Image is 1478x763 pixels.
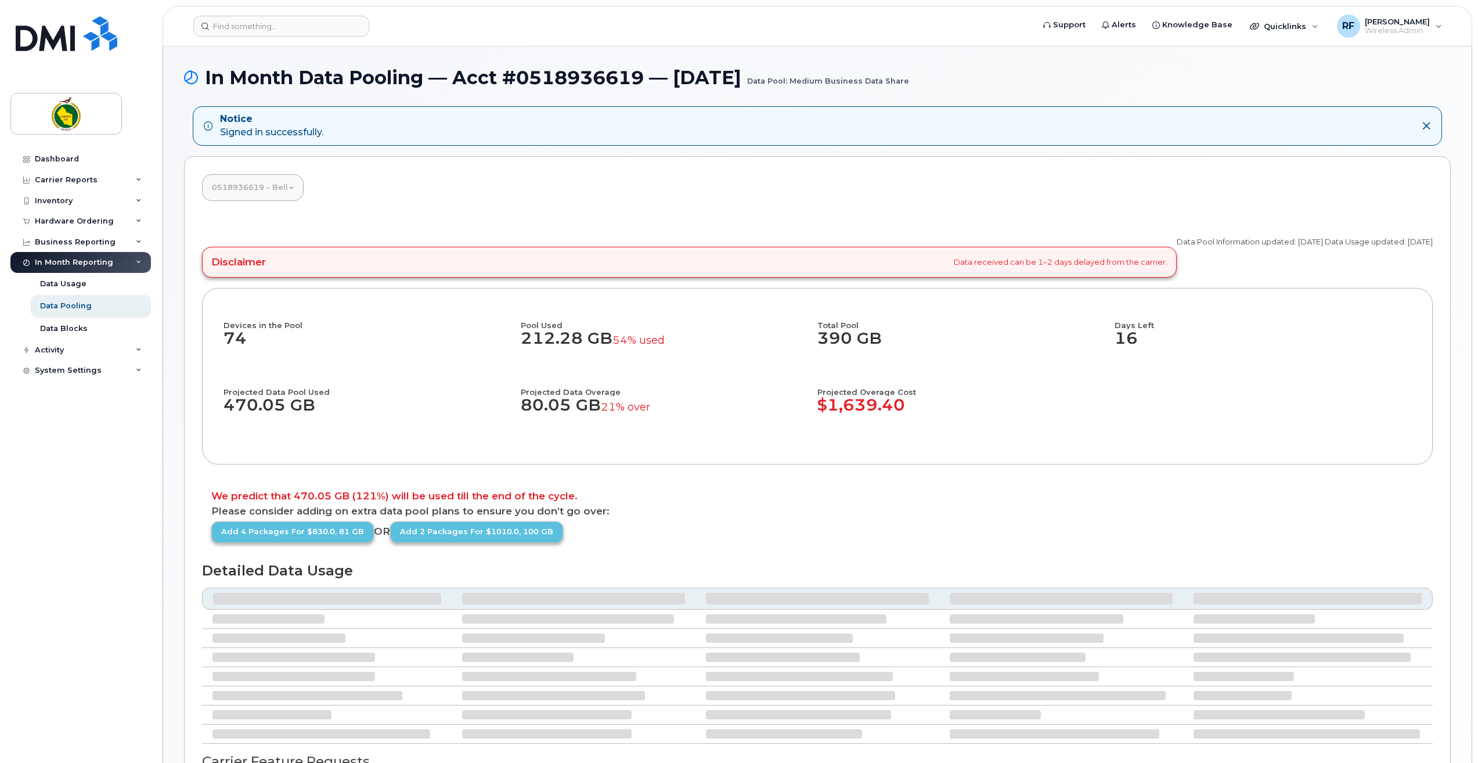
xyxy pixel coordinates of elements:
[521,329,808,359] dd: 212.28 GB
[203,175,303,200] a: 0518936619 - Bell
[817,376,1115,396] h4: Projected Overage Cost
[211,256,266,268] h4: Disclaimer
[211,521,817,543] div: OR
[211,521,374,543] a: Add 4 packages for $830.0, 81 GB
[817,396,1115,426] dd: $1,639.40
[521,396,808,426] dd: 80.05 GB
[220,113,323,126] strong: Notice
[223,376,510,396] h4: Projected Data Pool Used
[601,400,650,413] small: 21% over
[223,329,521,359] dd: 74
[184,67,1451,88] h1: In Month Data Pooling — Acct #0518936619 — [DATE]
[521,376,808,396] h4: Projected Data Overage
[211,491,1423,501] p: We predict that 470.05 GB (121%) will be used till the end of the cycle.
[223,309,521,329] h4: Devices in the Pool
[747,67,909,85] small: Data Pool: Medium Business Data Share
[390,521,563,543] a: Add 2 packages for $1010.0, 100 GB
[202,247,1177,277] div: Data received can be 1–2 days delayed from the carrier.
[211,506,1423,516] p: Please consider adding on extra data pool plans to ensure you don’t go over:
[223,396,510,426] dd: 470.05 GB
[220,113,323,139] div: Signed in successfully.
[817,309,1104,329] h4: Total Pool
[1115,329,1412,359] dd: 16
[202,563,1433,578] h1: Detailed Data Usage
[521,309,808,329] h4: Pool Used
[612,333,665,347] small: 54% used
[1115,309,1412,329] h4: Days Left
[817,329,1104,359] dd: 390 GB
[1177,236,1433,247] p: Data Pool Information updated: [DATE] Data Usage updated: [DATE]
